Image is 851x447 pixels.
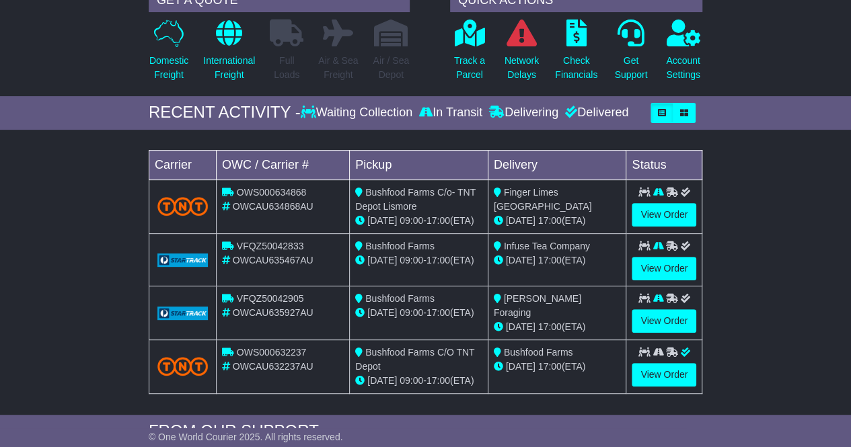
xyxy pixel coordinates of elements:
span: OWCAU634868AU [233,201,313,212]
div: (ETA) [494,253,621,268]
a: Track aParcel [453,19,486,89]
a: InternationalFreight [202,19,256,89]
div: In Transit [416,106,486,120]
div: Delivering [486,106,562,120]
span: VFQZ50042905 [237,293,304,304]
div: RECENT ACTIVITY - [149,103,301,122]
span: VFQZ50042833 [237,241,304,251]
a: View Order [632,363,696,387]
p: Get Support [614,54,647,82]
p: Domestic Freight [149,54,188,82]
span: OWCAU635927AU [233,307,313,318]
p: Track a Parcel [454,54,485,82]
span: 09:00 [400,375,423,386]
span: 17:00 [427,215,450,226]
div: - (ETA) [355,214,482,228]
td: Carrier [149,150,216,179]
span: OWCAU632237AU [233,361,313,372]
span: [DATE] [506,255,535,266]
span: 09:00 [400,307,423,318]
span: 17:00 [538,255,562,266]
p: Full Loads [270,54,303,82]
td: Status [626,150,702,179]
span: [DATE] [506,215,535,226]
img: GetCarrierServiceLogo [157,307,208,320]
div: (ETA) [494,320,621,334]
a: View Order [632,257,696,280]
span: [DATE] [367,215,397,226]
span: 17:00 [538,215,562,226]
a: AccountSettings [665,19,701,89]
span: 17:00 [427,307,450,318]
span: Bushfood Farms [504,347,573,358]
span: [DATE] [367,307,397,318]
a: CheckFinancials [554,19,598,89]
img: TNT_Domestic.png [157,357,208,375]
span: OWS000634868 [237,187,307,198]
span: 17:00 [427,255,450,266]
div: (ETA) [494,360,621,374]
span: Finger Limes [GEOGRAPHIC_DATA] [494,187,592,212]
span: 17:00 [538,321,562,332]
td: OWC / Carrier # [216,150,349,179]
span: 17:00 [538,361,562,372]
p: Air & Sea Freight [318,54,358,82]
span: [DATE] [506,321,535,332]
div: - (ETA) [355,374,482,388]
p: Network Delays [505,54,539,82]
p: Account Settings [666,54,700,82]
div: - (ETA) [355,306,482,320]
a: View Order [632,203,696,227]
p: International Freight [203,54,255,82]
span: [DATE] [506,361,535,372]
span: Bushfood Farms [365,241,435,251]
span: [PERSON_NAME] Foraging [494,293,581,318]
a: DomesticFreight [149,19,189,89]
img: TNT_Domestic.png [157,197,208,215]
span: OWCAU635467AU [233,255,313,266]
div: (ETA) [494,214,621,228]
span: Bushfood Farms C/o- TNT Depot Lismore [355,187,476,212]
span: OWS000632237 [237,347,307,358]
span: Bushfood Farms C/O TNT Depot [355,347,474,372]
span: Bushfood Farms [365,293,435,304]
div: - (ETA) [355,253,482,268]
div: Delivered [562,106,628,120]
a: GetSupport [614,19,648,89]
span: © One World Courier 2025. All rights reserved. [149,432,343,442]
span: 09:00 [400,255,423,266]
span: [DATE] [367,255,397,266]
span: 09:00 [400,215,423,226]
div: FROM OUR SUPPORT [149,421,702,441]
span: [DATE] [367,375,397,386]
span: 17:00 [427,375,450,386]
div: Waiting Collection [301,106,416,120]
p: Check Financials [555,54,597,82]
span: Infuse Tea Company [504,241,590,251]
img: GetCarrierServiceLogo [157,253,208,267]
td: Pickup [350,150,488,179]
a: View Order [632,309,696,333]
td: Delivery [488,150,626,179]
a: NetworkDelays [504,19,540,89]
p: Air / Sea Depot [373,54,409,82]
